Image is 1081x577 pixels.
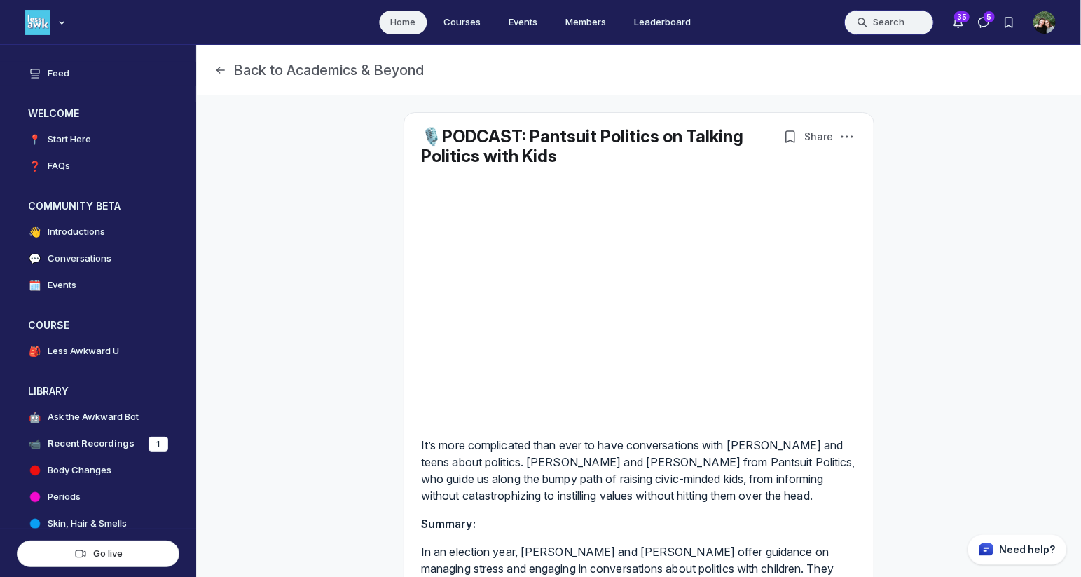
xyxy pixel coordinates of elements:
[421,126,743,166] a: 🎙️PODCAST: Pantsuit Politics on Talking Politics with Kids
[17,273,179,297] a: 🗓️Events
[28,159,42,173] span: ❓
[968,534,1067,565] button: Circle support widget
[837,127,857,147] button: Post actions
[996,10,1021,35] button: Bookmarks
[17,432,179,456] a: 📹Recent Recordings1
[48,252,111,266] h4: Conversations
[801,127,836,147] button: Share
[17,485,179,509] a: Periods
[497,11,549,34] a: Events
[149,437,168,452] div: 1
[48,517,127,531] h4: Skin, Hair & Smells
[29,547,167,560] div: Go live
[780,127,800,147] button: Bookmarks
[17,220,179,244] a: 👋Introductions
[17,247,179,271] a: 💬Conversations
[28,318,69,332] h3: COURSE
[17,380,179,402] button: LIBRARYCollapse space
[17,62,179,86] a: Feed
[28,437,42,451] span: 📹
[432,11,492,34] a: Courses
[48,133,91,147] h4: Start Here
[421,517,476,531] strong: Summary:
[28,384,69,398] h3: LIBRARY
[421,437,857,504] p: It’s more complicated than ever to have conversations with [PERSON_NAME] and teens about politics...
[48,463,111,477] h4: Body Changes
[17,339,179,363] a: 🎒Less Awkward U
[48,159,70,173] h4: FAQs
[28,278,42,292] span: 🗓️
[214,60,424,80] button: Back to Academics & Beyond
[17,512,179,536] a: Skin, Hair & Smells
[554,11,617,34] a: Members
[28,225,42,239] span: 👋
[28,410,42,424] span: 🤖
[17,405,179,429] a: 🤖Ask the Awkward Bot
[28,133,42,147] span: 📍
[804,130,833,144] span: Share
[28,344,42,358] span: 🎒
[48,225,105,239] h4: Introductions
[17,128,179,151] a: 📍Start Here
[197,45,1081,95] header: Page Header
[28,107,79,121] h3: WELCOME
[17,154,179,178] a: ❓FAQs
[17,541,179,567] button: Go live
[17,102,179,125] button: WELCOMECollapse space
[28,252,42,266] span: 💬
[48,490,81,504] h4: Periods
[25,10,50,35] img: Less Awkward Hub logo
[623,11,702,34] a: Leaderboard
[999,543,1055,557] p: Need help?
[48,67,69,81] h4: Feed
[844,10,934,35] button: Search
[946,10,971,35] button: Notifications
[28,199,121,213] h3: COMMUNITY BETA
[48,278,76,292] h4: Events
[971,10,996,35] button: Direct messages
[17,314,179,337] button: COURSECollapse space
[17,459,179,482] a: Body Changes
[1033,11,1056,34] button: User menu options
[17,195,179,217] button: COMMUNITY BETACollapse space
[48,437,135,451] h4: Recent Recordings
[25,8,69,36] button: Less Awkward Hub logo
[48,344,119,358] h4: Less Awkward U
[379,11,427,34] a: Home
[48,410,139,424] h4: Ask the Awkward Bot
